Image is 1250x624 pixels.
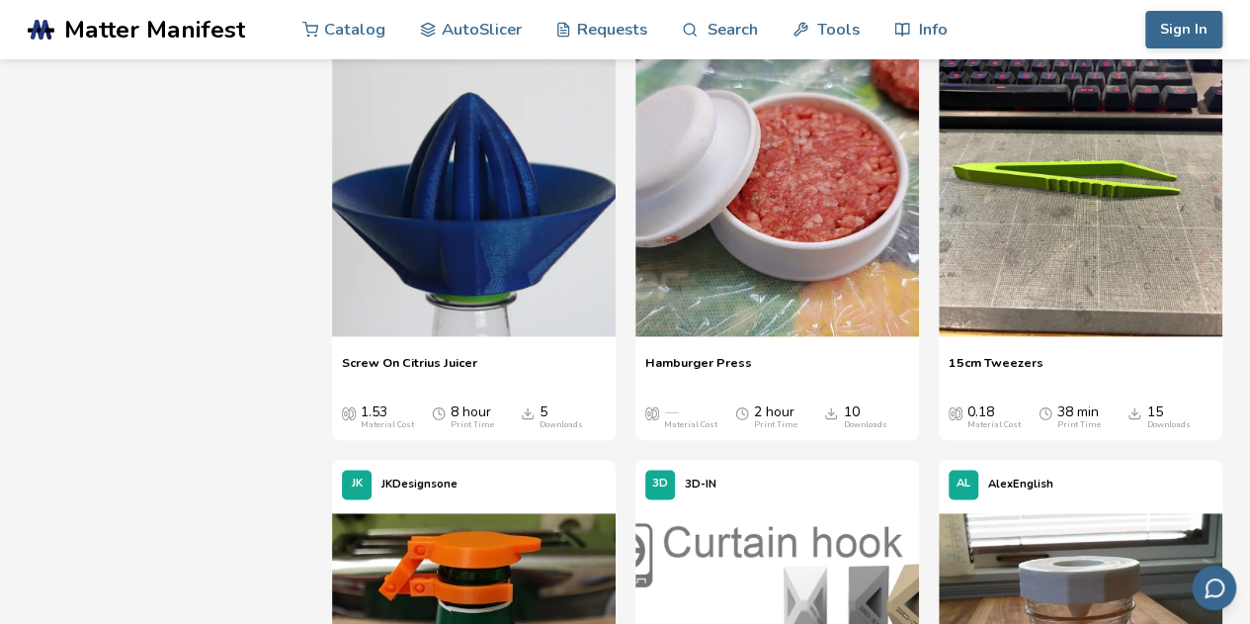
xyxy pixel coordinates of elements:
[685,474,716,494] p: 3D-IN
[64,16,245,44] span: Matter Manifest
[451,420,494,430] div: Print Time
[361,404,414,430] div: 1.53
[824,404,838,420] span: Downloads
[361,420,414,430] div: Material Cost
[540,420,583,430] div: Downloads
[664,420,717,430] div: Material Cost
[521,404,535,420] span: Downloads
[540,404,583,430] div: 5
[1146,404,1190,430] div: 15
[432,404,446,420] span: Average Print Time
[967,420,1021,430] div: Material Cost
[949,355,1043,385] a: 15cm Tweezers
[352,478,363,490] span: JK
[645,404,659,420] span: Average Cost
[1057,420,1101,430] div: Print Time
[664,404,678,420] span: —
[652,478,668,490] span: 3D
[381,474,458,494] p: JKDesignsone
[1146,420,1190,430] div: Downloads
[451,404,494,430] div: 8 hour
[1192,566,1236,610] button: Send feedback via email
[754,420,797,430] div: Print Time
[967,404,1021,430] div: 0.18
[843,404,886,430] div: 10
[1039,404,1052,420] span: Average Print Time
[957,478,970,490] span: AL
[1127,404,1141,420] span: Downloads
[949,404,962,420] span: Average Cost
[988,474,1053,494] p: AlexEnglish
[342,355,477,385] a: Screw On Citrius Juicer
[1057,404,1101,430] div: 38 min
[645,355,752,385] a: Hamburger Press
[843,420,886,430] div: Downloads
[735,404,749,420] span: Average Print Time
[342,404,356,420] span: Average Cost
[754,404,797,430] div: 2 hour
[1145,11,1222,48] button: Sign In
